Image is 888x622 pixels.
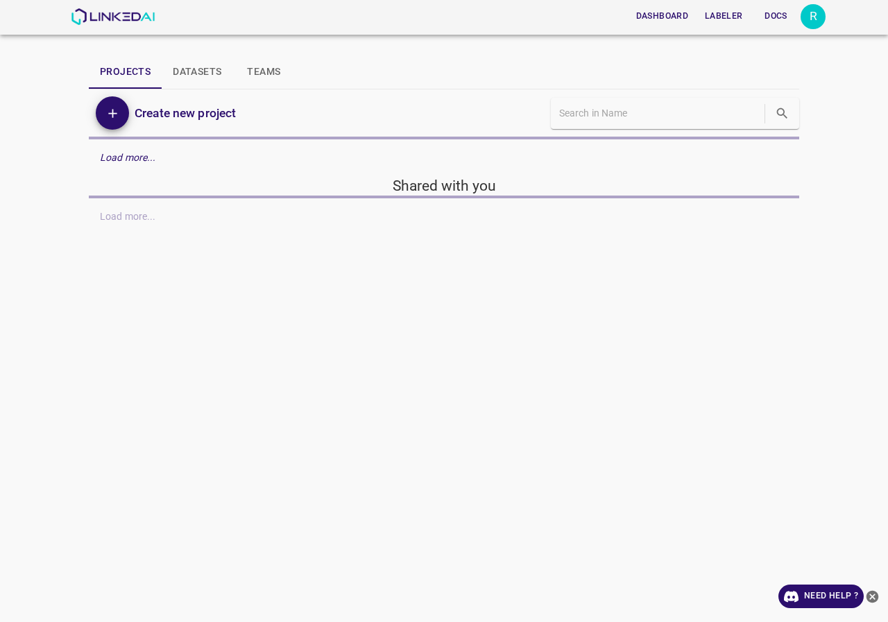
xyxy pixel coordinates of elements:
button: Datasets [162,55,232,89]
button: Teams [232,55,295,89]
button: Projects [89,55,162,89]
div: R [801,4,826,29]
button: Docs [753,5,798,28]
a: Docs [751,2,801,31]
button: Add [96,96,129,130]
a: Create new project [129,103,236,123]
a: Need Help ? [778,585,864,608]
div: Load more... [89,145,799,171]
button: Labeler [699,5,748,28]
a: Dashboard [628,2,697,31]
a: Labeler [697,2,751,31]
em: Load more... [100,152,156,163]
button: Dashboard [631,5,694,28]
button: close-help [864,585,881,608]
h6: Create new project [135,103,236,123]
h5: Shared with you [89,176,799,196]
img: LinkedAI [71,8,155,25]
button: search [768,99,796,128]
input: Search in Name [559,103,762,123]
button: Open settings [801,4,826,29]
